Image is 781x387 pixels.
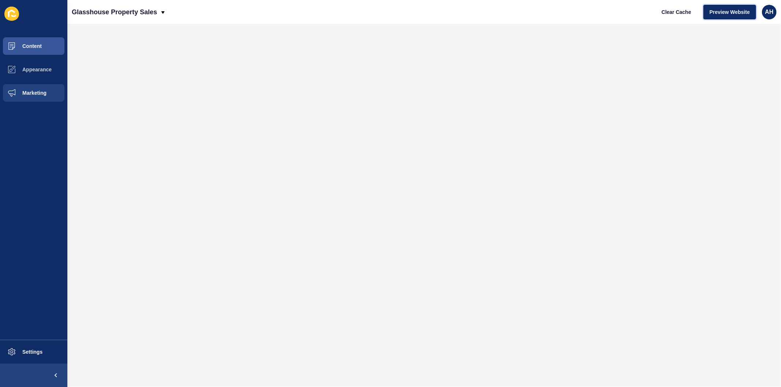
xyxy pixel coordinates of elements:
button: Clear Cache [655,5,698,19]
span: AH [765,8,773,16]
span: Preview Website [710,8,750,16]
button: Preview Website [703,5,756,19]
p: Glasshouse Property Sales [72,3,157,21]
span: Clear Cache [662,8,691,16]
